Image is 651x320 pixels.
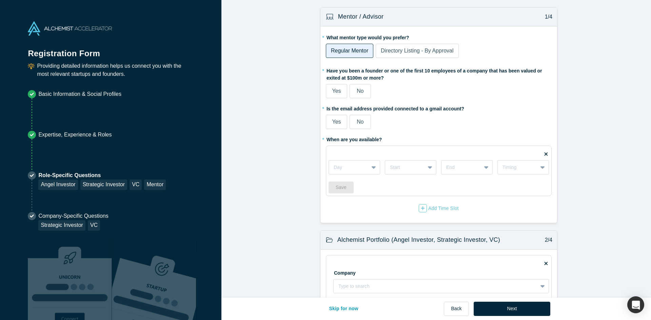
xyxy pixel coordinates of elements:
[38,220,85,231] div: Strategic Investor
[326,134,382,143] label: When are you available?
[38,179,78,190] div: Angel Investor
[28,40,193,60] h1: Registration Form
[357,119,363,125] span: No
[326,103,552,112] label: Is the email address provided connected to a gmail account?
[419,204,459,212] div: Add Time Slot
[80,179,127,190] div: Strategic Investor
[338,12,383,21] h3: Mentor / Advisor
[502,164,533,171] div: Timing
[38,212,108,220] p: Company-Specific Questions
[329,182,354,193] button: Save
[38,90,121,98] p: Basic Information & Social Profiles
[88,220,100,231] div: VC
[38,171,166,179] p: Role-Specific Questions
[38,131,112,139] p: Expertise, Experience & Roles
[331,48,368,54] span: Regular Mentor
[541,236,552,244] p: 2/4
[391,236,500,243] span: (Angel Investor, Strategic Investor, VC)
[28,21,112,36] img: Alchemist Accelerator Logo
[337,235,500,244] h3: Alchemist Portfolio
[474,302,551,316] button: Next
[326,32,552,41] label: What mentor type would you prefer?
[332,88,341,94] span: Yes
[444,302,469,316] button: Back
[381,48,453,54] span: Directory Listing - By Approval
[322,302,366,316] button: Skip for now
[541,13,552,21] p: 1/4
[37,62,193,78] p: Providing detailed information helps us connect you with the most relevant startups and founders.
[332,119,341,125] span: Yes
[418,204,459,213] button: Add Time Slot
[326,65,552,82] label: Have you been a founder or one of the first 10 employees of a company that has been valued or exi...
[130,179,142,190] div: VC
[357,88,363,94] span: No
[333,267,371,277] label: Company
[144,179,166,190] div: Mentor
